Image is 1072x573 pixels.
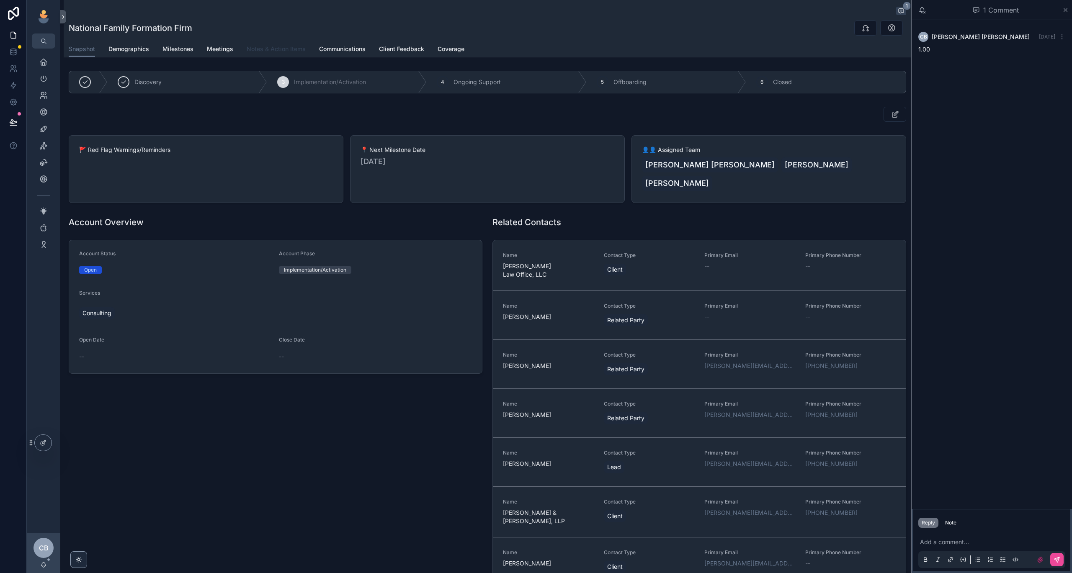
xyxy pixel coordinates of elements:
[604,264,626,275] a: Client
[604,561,626,573] a: Client
[918,46,930,53] span: 1.00
[805,352,896,358] span: Primary Phone Number
[503,401,594,407] span: Name
[607,512,623,520] span: Client
[903,2,911,10] span: 1
[162,41,193,58] a: Milestones
[503,509,594,525] span: [PERSON_NAME] & [PERSON_NAME], LLP
[207,45,233,53] span: Meetings
[79,352,84,361] span: --
[69,22,192,34] h1: National Family Formation Firm
[503,450,594,456] span: Name
[604,314,648,326] a: Related Party
[247,41,306,58] a: Notes & Action Items
[604,450,695,456] span: Contact Type
[82,309,111,317] span: Consulting
[503,559,594,568] span: [PERSON_NAME]
[503,252,594,259] span: Name
[704,262,709,270] span: --
[645,159,775,171] span: [PERSON_NAME] [PERSON_NAME]
[607,563,623,571] span: Client
[37,10,50,23] img: App logo
[704,411,795,419] a: [PERSON_NAME][EMAIL_ADDRESS][DOMAIN_NAME]
[704,549,795,556] span: Primary Email
[613,78,647,86] span: Offboarding
[503,352,594,358] span: Name
[294,78,366,86] span: Implementation/Activation
[79,307,115,319] a: Consulting
[604,252,695,259] span: Contact Type
[604,352,695,358] span: Contact Type
[493,437,906,486] a: Name[PERSON_NAME]Contact TypeLeadPrimary Email[PERSON_NAME][EMAIL_ADDRESS][DOMAIN_NAME]Primary Ph...
[918,518,938,528] button: Reply
[704,460,795,468] a: [PERSON_NAME][EMAIL_ADDRESS][DOMAIN_NAME]
[279,250,315,257] span: Account Phase
[805,252,896,259] span: Primary Phone Number
[247,45,306,53] span: Notes & Action Items
[642,157,778,172] a: [PERSON_NAME] [PERSON_NAME]
[284,266,346,274] div: Implementation/Activation
[207,41,233,58] a: Meetings
[319,45,366,53] span: Communications
[805,460,858,468] a: [PHONE_NUMBER]
[108,45,149,53] span: Demographics
[69,45,95,53] span: Snapshot
[1039,33,1055,40] span: [DATE]
[704,313,709,321] span: --
[69,216,144,228] h1: Account Overview
[438,45,464,53] span: Coverage
[493,240,906,290] a: Name[PERSON_NAME] Law Office, LLCContact TypeClientPrimary Email--Primary Phone Number--
[704,498,795,505] span: Primary Email
[604,363,648,375] a: Related Party
[361,146,614,154] span: 📍 Next Milestone Date
[493,388,906,437] a: Name[PERSON_NAME]Contact TypeRelated PartyPrimary Email[PERSON_NAME][EMAIL_ADDRESS][DOMAIN_NAME]P...
[503,262,594,279] span: [PERSON_NAME] Law Office, LLC
[704,303,795,309] span: Primary Email
[781,157,852,172] a: [PERSON_NAME]
[805,303,896,309] span: Primary Phone Number
[493,290,906,339] a: Name[PERSON_NAME]Contact TypeRelated PartyPrimary Email--Primary Phone Number--
[604,498,695,505] span: Contact Type
[704,362,795,370] a: [PERSON_NAME][EMAIL_ADDRESS][DOMAIN_NAME]
[493,486,906,537] a: Name[PERSON_NAME] & [PERSON_NAME], LLPContact TypeClientPrimary Email[PERSON_NAME][EMAIL_ADDRESS]...
[39,543,49,553] span: CB
[760,79,763,85] span: 6
[84,266,97,274] div: Open
[604,401,695,407] span: Contact Type
[503,313,594,321] span: [PERSON_NAME]
[704,509,795,517] a: [PERSON_NAME][EMAIL_ADDRESS][DOMAIN_NAME]
[896,7,906,17] button: 1
[441,79,444,85] span: 4
[604,510,626,522] a: Client
[805,411,858,419] a: [PHONE_NUMBER]
[607,414,644,422] span: Related Party
[607,316,644,324] span: Related Party
[438,41,464,58] a: Coverage
[704,352,795,358] span: Primary Email
[773,78,792,86] span: Closed
[379,45,424,53] span: Client Feedback
[604,461,624,473] a: Lead
[134,78,162,86] span: Discovery
[642,146,896,154] span: 👤👤 Assigned Team
[645,177,709,189] span: [PERSON_NAME]
[601,79,604,85] span: 5
[79,250,116,257] span: Account Status
[983,5,1019,15] span: 1 Comment
[704,252,795,259] span: Primary Email
[805,262,810,270] span: --
[805,313,810,321] span: --
[604,303,695,309] span: Contact Type
[704,401,795,407] span: Primary Email
[604,412,648,424] a: Related Party
[69,41,95,57] a: Snapshot
[503,498,594,505] span: Name
[785,159,848,171] span: [PERSON_NAME]
[379,41,424,58] a: Client Feedback
[503,303,594,309] span: Name
[805,549,896,556] span: Primary Phone Number
[607,265,623,274] span: Client
[704,450,795,456] span: Primary Email
[945,519,956,526] div: Note
[361,156,614,167] span: [DATE]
